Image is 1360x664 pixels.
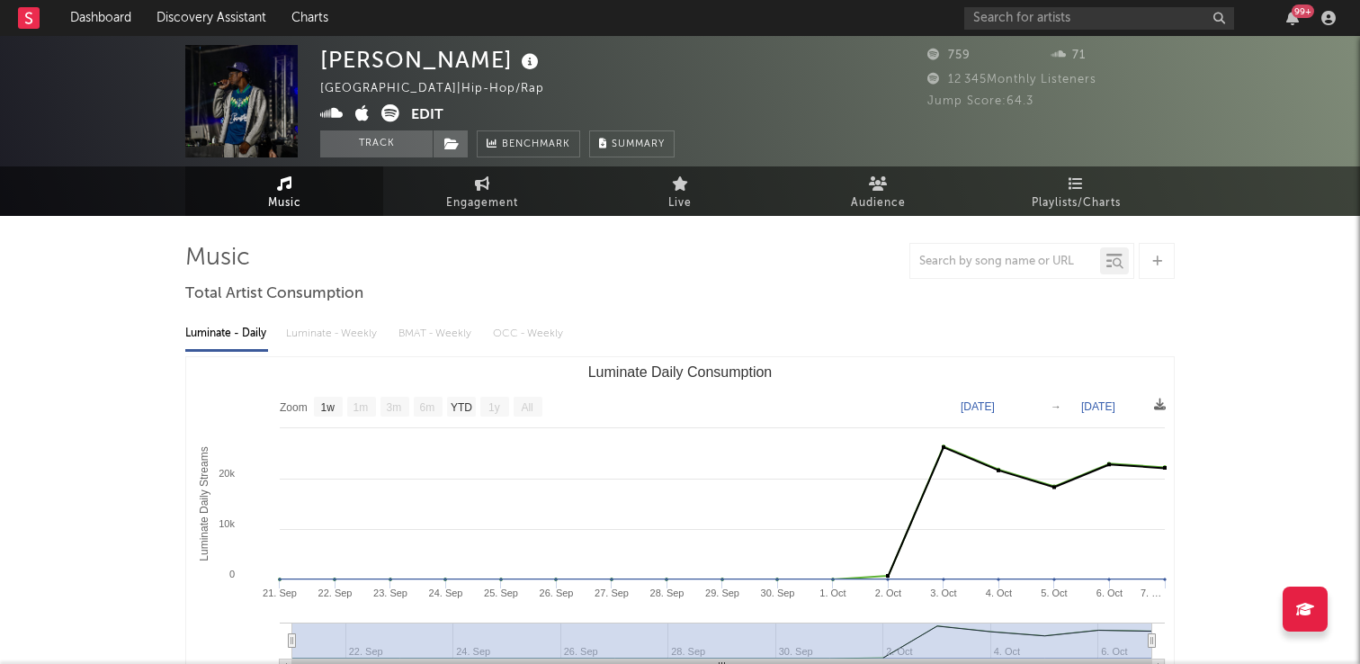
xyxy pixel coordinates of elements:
[705,588,739,598] text: 29. Sep
[1032,193,1121,214] span: Playlists/Charts
[668,193,692,214] span: Live
[219,518,235,529] text: 10k
[1286,11,1299,25] button: 99+
[219,468,235,479] text: 20k
[185,319,268,349] div: Luminate - Daily
[650,588,684,598] text: 28. Sep
[263,588,297,598] text: 21. Sep
[1096,588,1123,598] text: 6. Oct
[383,166,581,216] a: Engagement
[477,130,580,157] a: Benchmark
[588,364,773,380] text: Luminate Daily Consumption
[1292,4,1314,18] div: 99 +
[851,193,906,214] span: Audience
[484,588,518,598] text: 25. Sep
[521,401,532,414] text: All
[353,401,369,414] text: 1m
[321,401,336,414] text: 1w
[927,49,971,61] span: 759
[779,166,977,216] a: Audience
[927,95,1033,107] span: Jump Score: 64.3
[429,588,463,598] text: 24. Sep
[819,588,846,598] text: 1. Oct
[595,588,629,598] text: 27. Sep
[185,166,383,216] a: Music
[420,401,435,414] text: 6m
[986,588,1012,598] text: 4. Oct
[1081,400,1115,413] text: [DATE]
[268,193,301,214] span: Music
[373,588,407,598] text: 23. Sep
[581,166,779,216] a: Live
[612,139,665,149] span: Summary
[977,166,1175,216] a: Playlists/Charts
[411,104,443,127] button: Edit
[185,283,363,305] span: Total Artist Consumption
[761,588,795,598] text: 30. Sep
[1141,588,1161,598] text: 7. …
[451,401,472,414] text: YTD
[446,193,518,214] span: Engagement
[930,588,956,598] text: 3. Oct
[961,400,995,413] text: [DATE]
[875,588,901,598] text: 2. Oct
[910,255,1100,269] input: Search by song name or URL
[280,401,308,414] text: Zoom
[320,45,543,75] div: [PERSON_NAME]
[1041,588,1067,598] text: 5. Oct
[198,446,210,561] text: Luminate Daily Streams
[964,7,1234,30] input: Search for artists
[502,134,570,156] span: Benchmark
[320,78,565,100] div: [GEOGRAPHIC_DATA] | Hip-Hop/Rap
[540,588,574,598] text: 26. Sep
[318,588,353,598] text: 22. Sep
[488,401,500,414] text: 1y
[927,74,1096,85] span: 12 345 Monthly Listeners
[1051,400,1061,413] text: →
[229,569,235,579] text: 0
[1051,49,1086,61] span: 71
[387,401,402,414] text: 3m
[320,130,433,157] button: Track
[589,130,675,157] button: Summary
